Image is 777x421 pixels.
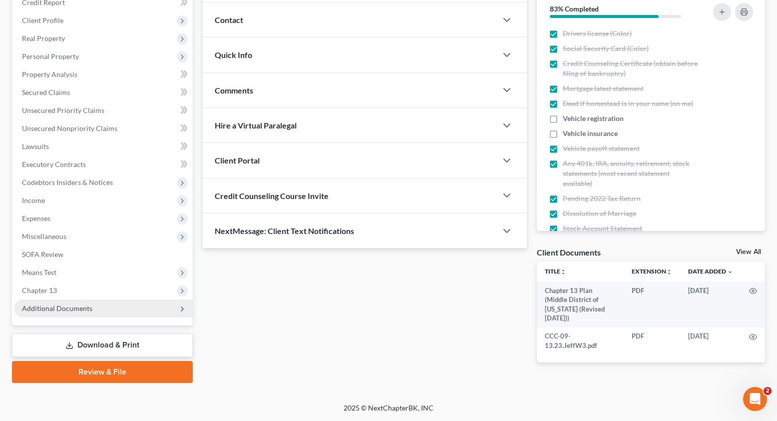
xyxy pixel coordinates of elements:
a: View All [736,248,761,255]
div: Client Documents [537,247,601,257]
span: SOFA Review [22,250,63,258]
span: Miscellaneous [22,232,66,240]
span: Codebtors Insiders & Notices [22,178,113,186]
a: Unsecured Nonpriority Claims [14,119,193,137]
span: Stock Account Statement [563,223,642,233]
a: Extensionunfold_more [632,267,672,275]
span: Additional Documents [22,304,92,312]
span: Secured Claims [22,88,70,96]
a: Review & File [12,361,193,383]
a: Titleunfold_more [545,267,566,275]
a: Lawsuits [14,137,193,155]
span: Mortgage latest statement [563,83,644,93]
span: Vehicle registration [563,113,624,123]
span: 2 [764,387,772,395]
i: expand_more [727,269,733,275]
td: [DATE] [680,281,741,327]
a: Executory Contracts [14,155,193,173]
a: Secured Claims [14,83,193,101]
span: Pending 2022 Tax Return [563,193,641,203]
span: Unsecured Nonpriority Claims [22,124,117,132]
td: Chapter 13 Plan (Middle District of [US_STATE] (Revised [DATE])) [537,281,624,327]
span: Client Portal [215,155,260,165]
span: Lawsuits [22,142,49,150]
span: Client Profile [22,16,63,24]
span: Credit Counseling Course Invite [215,191,329,200]
span: Income [22,196,45,204]
a: Date Added expand_more [688,267,733,275]
span: Quick Info [215,50,252,59]
td: CCC-09-13.23.JeffW3.pdf [537,327,624,355]
i: unfold_more [560,269,566,275]
span: Executory Contracts [22,160,86,168]
a: SOFA Review [14,245,193,263]
div: 2025 © NextChapterBK, INC [104,403,673,421]
span: Credit Counseling Certificate (obtain before filing of bankruptcy) [563,58,700,78]
span: Vehicle insurance [563,128,618,138]
span: Deed if homestead is in your name (on me) [563,98,693,108]
span: NextMessage: Client Text Notifications [215,226,354,235]
td: PDF [624,327,680,355]
span: Expenses [22,214,50,222]
span: Real Property [22,34,65,42]
td: [DATE] [680,327,741,355]
span: Means Test [22,268,56,276]
a: Property Analysis [14,65,193,83]
td: PDF [624,281,680,327]
span: Unsecured Priority Claims [22,106,104,114]
a: Unsecured Priority Claims [14,101,193,119]
span: Drivers license (Color) [563,28,632,38]
span: Comments [215,85,253,95]
span: Contact [215,15,243,24]
strong: 83% Completed [550,4,599,13]
span: Social Security Card (Color) [563,43,649,53]
iframe: Intercom live chat [743,387,767,411]
span: Chapter 13 [22,286,57,294]
span: Any 401k, IRA, annuity, retirement, stock statements (most recent statement available) [563,158,700,188]
span: Hire a Virtual Paralegal [215,120,297,130]
span: Personal Property [22,52,79,60]
i: unfold_more [666,269,672,275]
a: Download & Print [12,333,193,357]
span: Property Analysis [22,70,77,78]
span: Dissolution of Marriage [563,208,636,218]
span: Vehicle payoff statement [563,143,640,153]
